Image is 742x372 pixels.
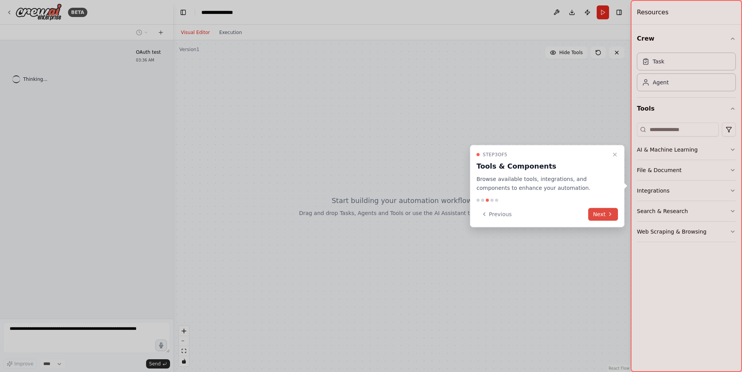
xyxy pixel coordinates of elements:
[483,152,507,158] span: Step 3 of 5
[178,7,189,18] button: Hide left sidebar
[477,175,609,193] p: Browse available tools, integrations, and components to enhance your automation.
[477,161,609,172] h3: Tools & Components
[477,208,516,220] button: Previous
[610,150,619,159] button: Close walkthrough
[588,208,618,220] button: Next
